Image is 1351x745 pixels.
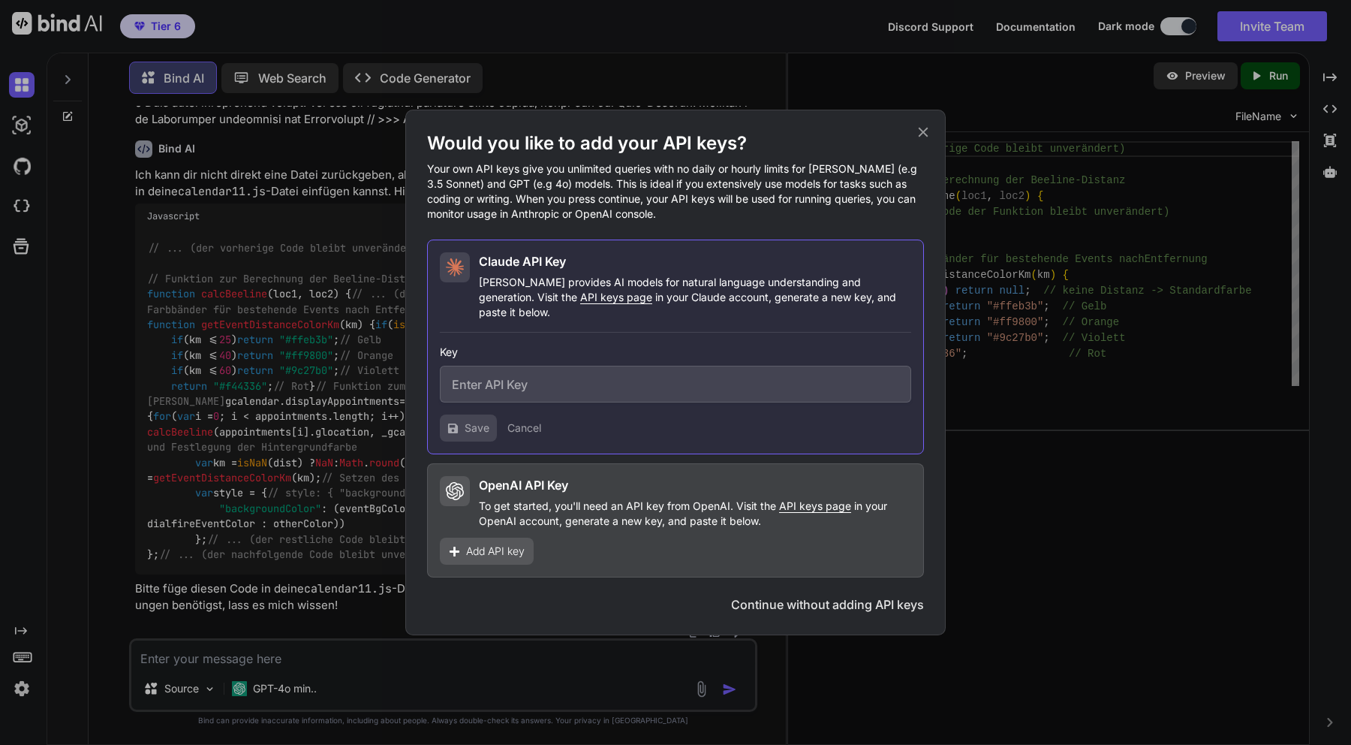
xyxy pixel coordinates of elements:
span: Save [465,421,489,436]
p: [PERSON_NAME] provides AI models for natural language understanding and generation. Visit the in ... [479,275,911,320]
h1: Would you like to add your API keys? [427,131,924,155]
span: API keys page [779,499,851,512]
p: To get started, you'll need an API key from OpenAI. Visit the in your OpenAI account, generate a ... [479,499,911,529]
input: Enter API Key [440,366,911,403]
span: Add API key [466,544,525,559]
button: Save [440,415,497,442]
button: Cancel [507,421,541,436]
p: Your own API keys give you unlimited queries with no daily or hourly limits for [PERSON_NAME] (e.... [427,161,924,222]
button: Continue without adding API keys [731,596,924,614]
h2: OpenAI API Key [479,476,568,494]
span: API keys page [580,291,652,303]
h3: Key [440,345,911,360]
h2: Claude API Key [479,252,566,270]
